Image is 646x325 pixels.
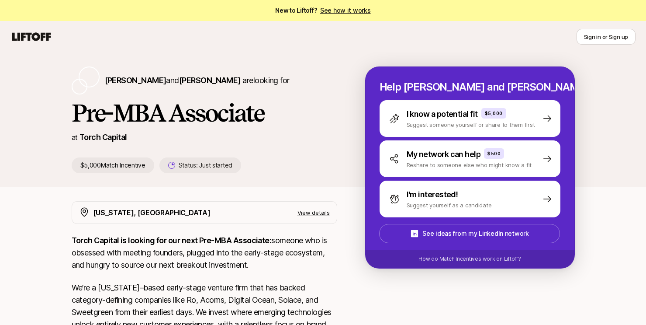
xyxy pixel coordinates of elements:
[79,133,127,142] a: Torch Capital
[105,74,290,87] p: are looking for
[105,76,166,85] span: [PERSON_NAME]
[72,236,272,245] strong: Torch Capital is looking for our next Pre-MBA Associate:
[320,7,371,14] a: See how it works
[418,255,521,263] p: How do Match Incentives work on Liftoff?
[199,161,232,169] span: Just started
[407,161,532,169] p: Reshare to someone else who might know a fit
[72,234,337,271] p: someone who is obsessed with meeting founders, plugged into the early-stage ecosystem, and hungry...
[485,110,503,117] p: $5,000
[487,150,501,157] p: $500
[380,81,560,93] p: Help [PERSON_NAME] and [PERSON_NAME] hire
[72,100,337,126] h1: Pre-MBA Associate
[407,120,535,129] p: Suggest someone yourself or share to them first
[166,76,240,85] span: and
[577,29,636,45] button: Sign in or Sign up
[179,160,232,171] p: Status:
[275,5,370,16] span: New to Liftoff?
[379,224,560,243] button: See ideas from my LinkedIn network
[72,132,78,143] p: at
[179,76,241,85] span: [PERSON_NAME]
[407,108,478,120] p: I know a potential fit
[407,148,481,161] p: My network can help
[407,189,458,201] p: I'm interested!
[297,208,330,217] p: View details
[93,207,211,218] p: [US_STATE], [GEOGRAPHIC_DATA]
[422,228,529,239] p: See ideas from my LinkedIn network
[407,201,492,210] p: Suggest yourself as a candidate
[72,157,154,173] p: $5,000 Match Incentive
